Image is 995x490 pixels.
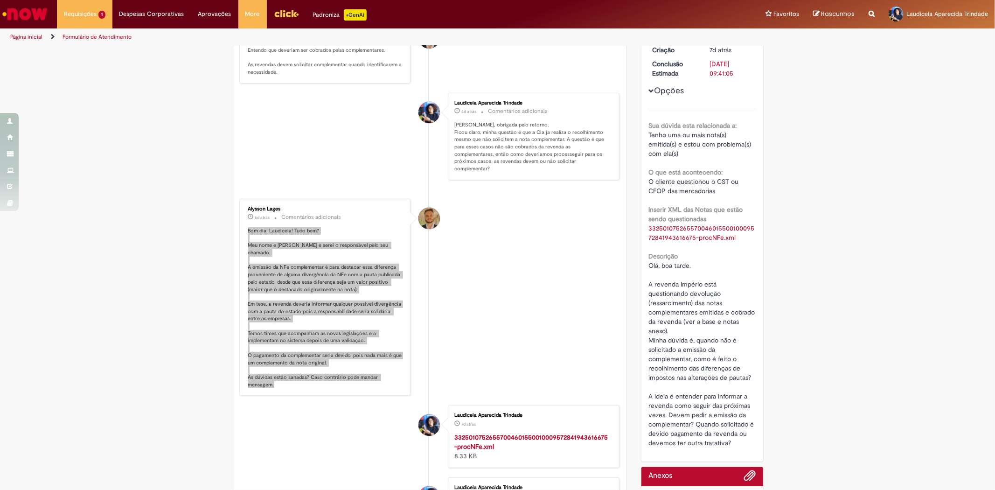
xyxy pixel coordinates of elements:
time: 23/09/2025 15:25:20 [461,421,476,427]
time: 24/09/2025 11:34:44 [255,215,270,220]
b: Inserir XML das Notas que estão sendo questionadas [648,205,743,223]
a: Download de 33250107526557004601550010009572841943616675-procNFe.xml [648,224,754,242]
div: Laudiceia Aparecida Trindade [418,102,440,123]
span: Despesas Corporativas [119,9,184,19]
p: Bom dia, Laudiceia! Tudo bem? Meu nome é [PERSON_NAME] e serei o responsável pelo seu chamado. A ... [248,227,404,388]
small: Comentários adicionais [282,213,341,221]
div: 23/09/2025 15:26:30 [710,45,753,55]
div: Alysson Lages [248,206,404,212]
span: Requisições [64,9,97,19]
ul: Trilhas de página [7,28,656,46]
div: Laudiceia Aparecida Trindade [418,414,440,436]
time: 23/09/2025 15:26:30 [710,46,731,54]
span: Tenho uma ou mais nota(s) emitida(s) e estou com problema(s) com ela(s) [648,131,753,158]
b: O que está acontecendo: [648,168,723,176]
img: ServiceNow [1,5,49,23]
small: Comentários adicionais [488,107,548,115]
span: Rascunhos [821,9,855,18]
span: Favoritos [773,9,799,19]
span: Laudiceia Aparecida Trindade [906,10,988,18]
b: Sua dúvida esta relacionada a: [648,121,737,130]
span: 1 [98,11,105,19]
span: 4d atrás [461,109,476,114]
span: Olá, boa tarde. A revenda Império está questionando devolução (ressarcimento) das notas complemen... [648,261,757,447]
span: 6d atrás [255,215,270,220]
span: O cliente questionou o CST ou CFOP das mercadorias [648,177,740,195]
div: Alysson Lages [418,208,440,229]
time: 26/09/2025 13:49:17 [461,109,476,114]
a: Página inicial [10,33,42,41]
button: Adicionar anexos [744,469,756,486]
div: Laudiceia Aparecida Trindade [454,100,610,106]
b: Descrição [648,252,678,260]
span: Aprovações [198,9,231,19]
a: 33250107526557004601550010009572841943616675-procNFe.xml [454,433,608,451]
span: 7d atrás [461,421,476,427]
p: +GenAi [344,9,367,21]
img: click_logo_yellow_360x200.png [274,7,299,21]
dt: Conclusão Estimada [645,59,703,78]
dt: Criação [645,45,703,55]
span: 7d atrás [710,46,731,54]
a: Formulário de Atendimento [63,33,132,41]
h2: Anexos [648,472,672,480]
div: Padroniza [313,9,367,21]
a: Rascunhos [813,10,855,19]
div: 8.33 KB [454,433,610,461]
p: Entendo que deveriam ser cobrados pelas complementares. As revendas devem solicitar complementar ... [248,47,404,76]
p: [PERSON_NAME], obrigada pelo retorno. Ficou claro, minha questão é que a Cia ja realiza o recolhi... [454,121,610,173]
span: More [245,9,260,19]
div: [DATE] 09:41:05 [710,59,753,78]
div: Laudiceia Aparecida Trindade [454,413,610,418]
